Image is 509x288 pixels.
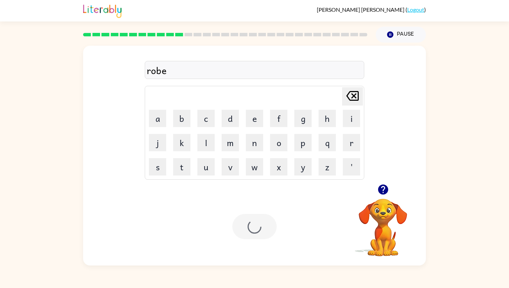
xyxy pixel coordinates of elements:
video: Your browser must support playing .mp4 files to use Literably. Please try using another browser. [348,188,418,257]
button: d [222,110,239,127]
button: s [149,158,166,175]
button: u [197,158,215,175]
button: r [343,134,360,151]
a: Logout [407,6,424,13]
div: robe [147,63,362,78]
button: c [197,110,215,127]
button: a [149,110,166,127]
button: w [246,158,263,175]
button: t [173,158,190,175]
button: g [294,110,312,127]
button: y [294,158,312,175]
button: q [319,134,336,151]
button: b [173,110,190,127]
button: v [222,158,239,175]
button: m [222,134,239,151]
button: z [319,158,336,175]
button: ' [343,158,360,175]
button: l [197,134,215,151]
div: ( ) [317,6,426,13]
button: Pause [376,27,426,43]
img: Literably [83,3,122,18]
button: k [173,134,190,151]
button: n [246,134,263,151]
button: o [270,134,287,151]
button: i [343,110,360,127]
button: h [319,110,336,127]
button: f [270,110,287,127]
button: j [149,134,166,151]
button: p [294,134,312,151]
button: e [246,110,263,127]
button: x [270,158,287,175]
span: [PERSON_NAME] [PERSON_NAME] [317,6,405,13]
